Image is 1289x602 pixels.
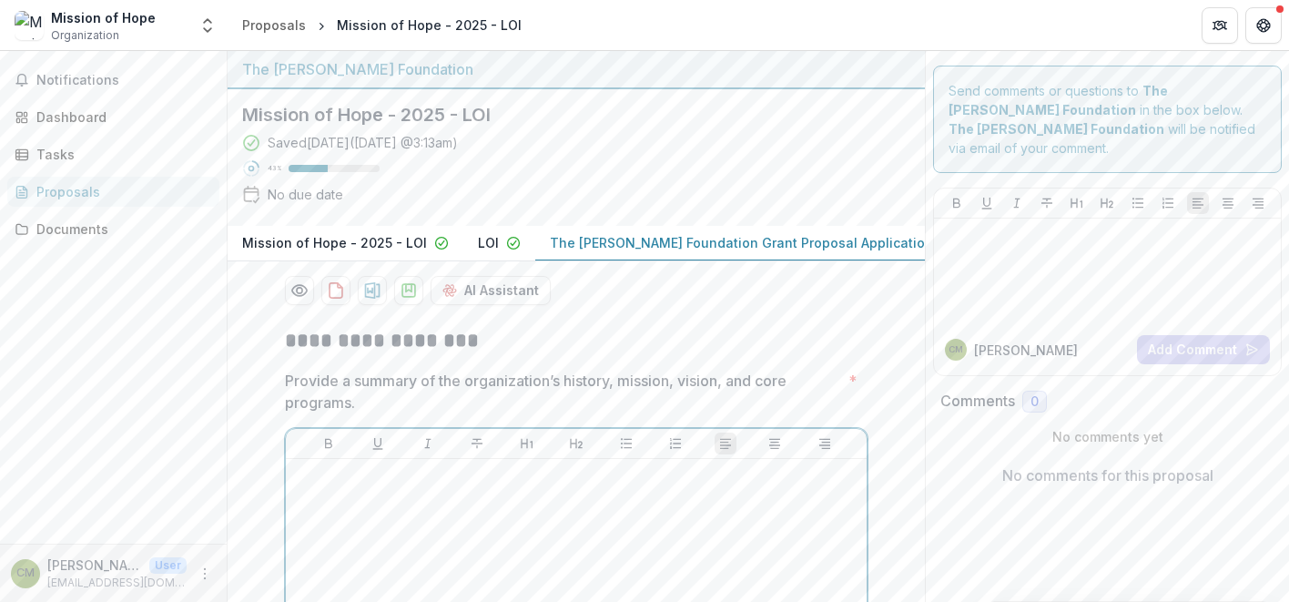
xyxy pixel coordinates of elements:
button: Underline [976,192,998,214]
button: Bold [318,433,340,454]
p: [EMAIL_ADDRESS][DOMAIN_NAME] [47,575,187,591]
button: Align Left [1187,192,1209,214]
p: LOI [478,233,499,252]
div: Dashboard [36,107,205,127]
button: Open entity switcher [195,7,220,44]
a: Proposals [235,12,313,38]
strong: The [PERSON_NAME] Foundation [949,121,1164,137]
div: The [PERSON_NAME] Foundation [242,58,910,80]
button: Bold [946,192,968,214]
button: Align Right [814,433,836,454]
button: Align Right [1247,192,1269,214]
a: Tasks [7,139,219,169]
span: 0 [1030,394,1039,410]
button: Italicize [1006,192,1028,214]
span: Notifications [36,73,212,88]
button: Align Center [764,433,786,454]
button: Align Left [715,433,736,454]
p: Mission of Hope - 2025 - LOI [242,233,427,252]
button: Ordered List [665,433,686,454]
a: Proposals [7,177,219,207]
button: Italicize [417,433,439,454]
span: Organization [51,27,119,44]
p: 43 % [268,162,281,175]
button: Align Center [1217,192,1239,214]
button: More [194,563,216,585]
button: Notifications [7,66,219,95]
p: The [PERSON_NAME] Foundation Grant Proposal Application [550,233,933,252]
button: Ordered List [1157,192,1179,214]
div: Proposals [36,182,205,201]
button: Get Help [1245,7,1282,44]
a: Dashboard [7,102,219,132]
div: No due date [268,185,343,204]
p: No comments yet [940,427,1274,446]
button: download-proposal [394,276,423,305]
div: Saved [DATE] ( [DATE] @ 3:13am ) [268,133,458,152]
button: Strike [466,433,488,454]
img: Mission of Hope [15,11,44,40]
a: Documents [7,214,219,244]
button: Partners [1202,7,1238,44]
div: Documents [36,219,205,239]
div: Colton Manley [949,345,963,354]
button: Heading 2 [565,433,587,454]
p: Provide a summary of the organization’s history, mission, vision, and core programs. [285,370,841,413]
button: Bullet List [1127,192,1149,214]
p: User [149,557,187,574]
button: Heading 1 [516,433,538,454]
div: Proposals [242,15,306,35]
button: download-proposal [321,276,350,305]
p: [PERSON_NAME] [974,341,1078,360]
h2: Mission of Hope - 2025 - LOI [242,104,881,126]
div: Mission of Hope - 2025 - LOI [337,15,522,35]
button: Add Comment [1137,335,1270,364]
div: Colton Manley [16,567,35,579]
p: No comments for this proposal [1002,464,1213,486]
button: Strike [1036,192,1058,214]
button: Bullet List [615,433,637,454]
div: Tasks [36,145,205,164]
div: Mission of Hope [51,8,156,27]
button: Preview 15ce1e6a-2005-4548-a93d-e7bf78c73070-2.pdf [285,276,314,305]
p: [PERSON_NAME] [47,556,142,575]
button: download-proposal [358,276,387,305]
nav: breadcrumb [235,12,529,38]
button: Heading 2 [1096,192,1118,214]
button: Heading 1 [1066,192,1088,214]
button: AI Assistant [431,276,551,305]
h2: Comments [940,393,1015,410]
button: Underline [367,433,389,454]
div: Send comments or questions to in the box below. will be notified via email of your comment. [933,66,1282,173]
